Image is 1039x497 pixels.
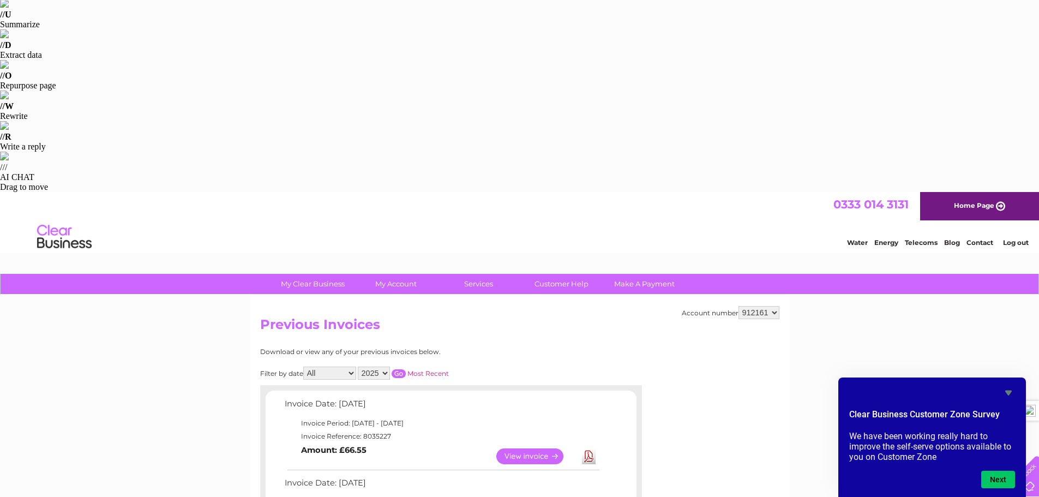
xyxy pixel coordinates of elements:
a: Make A Payment [599,274,689,294]
a: Telecoms [905,46,938,55]
a: Download [582,448,596,464]
a: Contact [966,46,993,55]
img: logo.png [37,28,92,62]
button: Next question [981,471,1015,488]
div: Download or view any of your previous invoices below. [260,348,546,356]
a: Water [847,46,868,55]
p: We have been working really hard to improve the self-serve options available to you on Customer Zone [849,431,1015,462]
a: My Account [351,274,441,294]
a: Log out [1003,46,1029,55]
td: Invoice Date: [DATE] [282,397,601,417]
a: My Clear Business [268,274,358,294]
a: Blog [944,46,960,55]
button: Hide survey [1002,386,1015,399]
a: View [496,448,576,464]
td: Invoice Date: [DATE] [282,476,601,496]
a: Customer Help [517,274,606,294]
a: Most Recent [407,369,449,378]
td: Invoice Period: [DATE] - [DATE] [282,417,601,430]
div: Filter by date [260,367,546,380]
b: Amount: £66.55 [301,445,367,455]
div: Clear Business Customer Zone Survey [849,386,1015,488]
div: Clear Business is a trading name of Verastar Limited (registered in [GEOGRAPHIC_DATA] No. 3667643... [262,6,778,53]
a: 0333 014 3131 [833,5,909,19]
a: Energy [874,46,898,55]
div: Account number [682,306,779,319]
a: Services [434,274,524,294]
h2: Previous Invoices [260,317,779,338]
td: Invoice Reference: 8035227 [282,430,601,443]
h2: Clear Business Customer Zone Survey [849,408,1015,427]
